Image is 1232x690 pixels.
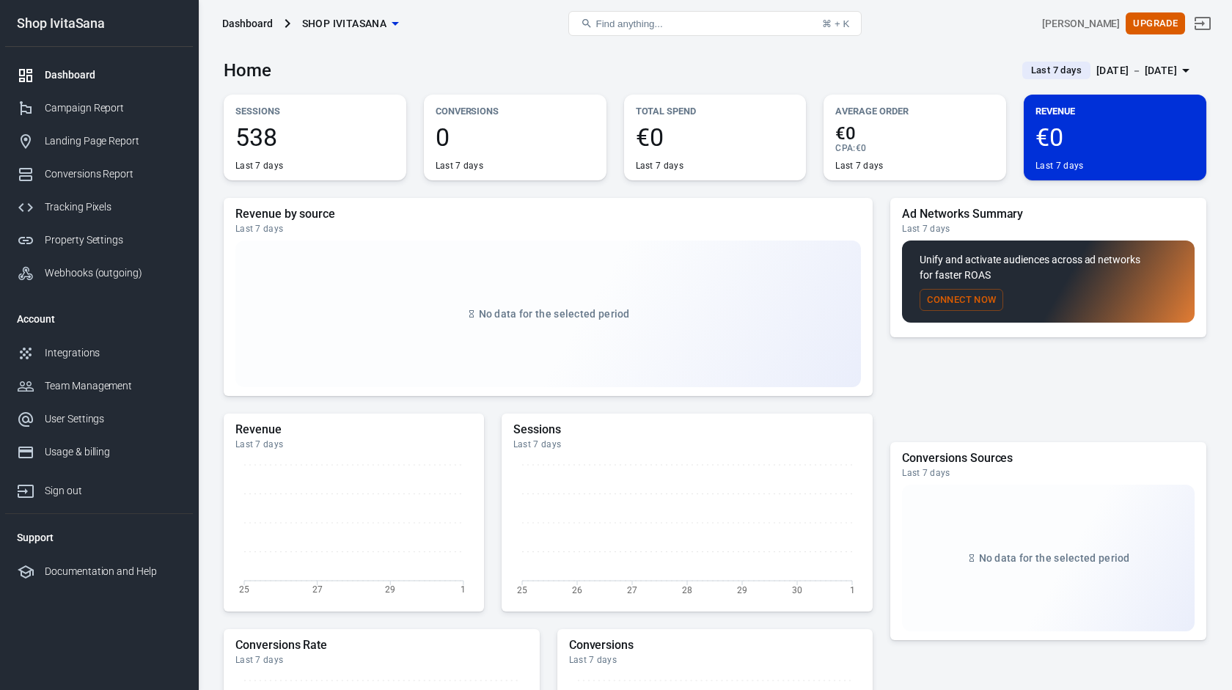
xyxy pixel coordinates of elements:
[5,92,193,125] a: Campaign Report
[835,160,883,172] div: Last 7 days
[1126,12,1185,35] button: Upgrade
[45,133,181,149] div: Landing Page Report
[5,436,193,469] a: Usage & billing
[856,143,866,153] span: €0
[920,252,1177,283] p: Unify and activate audiences across ad networks for faster ROAS
[5,191,193,224] a: Tracking Pixels
[513,422,861,437] h5: Sessions
[385,584,395,595] tspan: 29
[627,584,637,595] tspan: 27
[513,438,861,450] div: Last 7 days
[902,451,1195,466] h5: Conversions Sources
[45,483,181,499] div: Sign out
[461,584,466,595] tspan: 1
[235,654,528,666] div: Last 7 days
[902,467,1195,479] div: Last 7 days
[1185,6,1220,41] a: Sign out
[45,232,181,248] div: Property Settings
[636,160,683,172] div: Last 7 days
[1035,103,1195,119] p: Revenue
[235,125,395,150] span: 538
[45,411,181,427] div: User Settings
[1011,59,1206,83] button: Last 7 days[DATE] － [DATE]
[1096,62,1177,80] div: [DATE] － [DATE]
[682,584,692,595] tspan: 28
[5,257,193,290] a: Webhooks (outgoing)
[568,11,862,36] button: Find anything...⌘ + K
[5,337,193,370] a: Integrations
[296,10,405,37] button: Shop IvitaSana
[5,158,193,191] a: Conversions Report
[595,18,662,29] span: Find anything...
[569,654,862,666] div: Last 7 days
[5,125,193,158] a: Landing Page Report
[479,308,630,320] span: No data for the selected period
[235,422,472,437] h5: Revenue
[5,403,193,436] a: User Settings
[5,224,193,257] a: Property Settings
[1035,125,1195,150] span: €0
[902,207,1195,221] h5: Ad Networks Summary
[835,143,855,153] span: CPA :
[822,18,849,29] div: ⌘ + K
[239,584,249,595] tspan: 25
[902,223,1195,235] div: Last 7 days
[45,444,181,460] div: Usage & billing
[45,100,181,116] div: Campaign Report
[572,584,582,595] tspan: 26
[45,166,181,182] div: Conversions Report
[436,125,595,150] span: 0
[235,103,395,119] p: Sessions
[45,564,181,579] div: Documentation and Help
[517,584,527,595] tspan: 25
[636,125,795,150] span: €0
[979,552,1130,564] span: No data for the selected period
[436,103,595,119] p: Conversions
[737,584,747,595] tspan: 29
[45,378,181,394] div: Team Management
[436,160,483,172] div: Last 7 days
[222,16,273,31] div: Dashboard
[849,584,854,595] tspan: 1
[235,207,861,221] h5: Revenue by source
[920,289,1003,312] button: Connect Now
[636,103,795,119] p: Total Spend
[835,103,994,119] p: Average Order
[235,160,283,172] div: Last 7 days
[569,638,862,653] h5: Conversions
[312,584,323,595] tspan: 27
[45,345,181,361] div: Integrations
[5,59,193,92] a: Dashboard
[45,67,181,83] div: Dashboard
[45,199,181,215] div: Tracking Pixels
[235,438,472,450] div: Last 7 days
[835,125,994,142] span: €0
[5,520,193,555] li: Support
[5,301,193,337] li: Account
[45,265,181,281] div: Webhooks (outgoing)
[792,584,802,595] tspan: 30
[235,223,861,235] div: Last 7 days
[1042,16,1120,32] div: Account id: eTDPz4nC
[5,469,193,507] a: Sign out
[302,15,387,33] span: Shop IvitaSana
[1035,160,1083,172] div: Last 7 days
[5,17,193,30] div: Shop IvitaSana
[224,60,271,81] h3: Home
[5,370,193,403] a: Team Management
[235,638,528,653] h5: Conversions Rate
[1025,63,1088,78] span: Last 7 days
